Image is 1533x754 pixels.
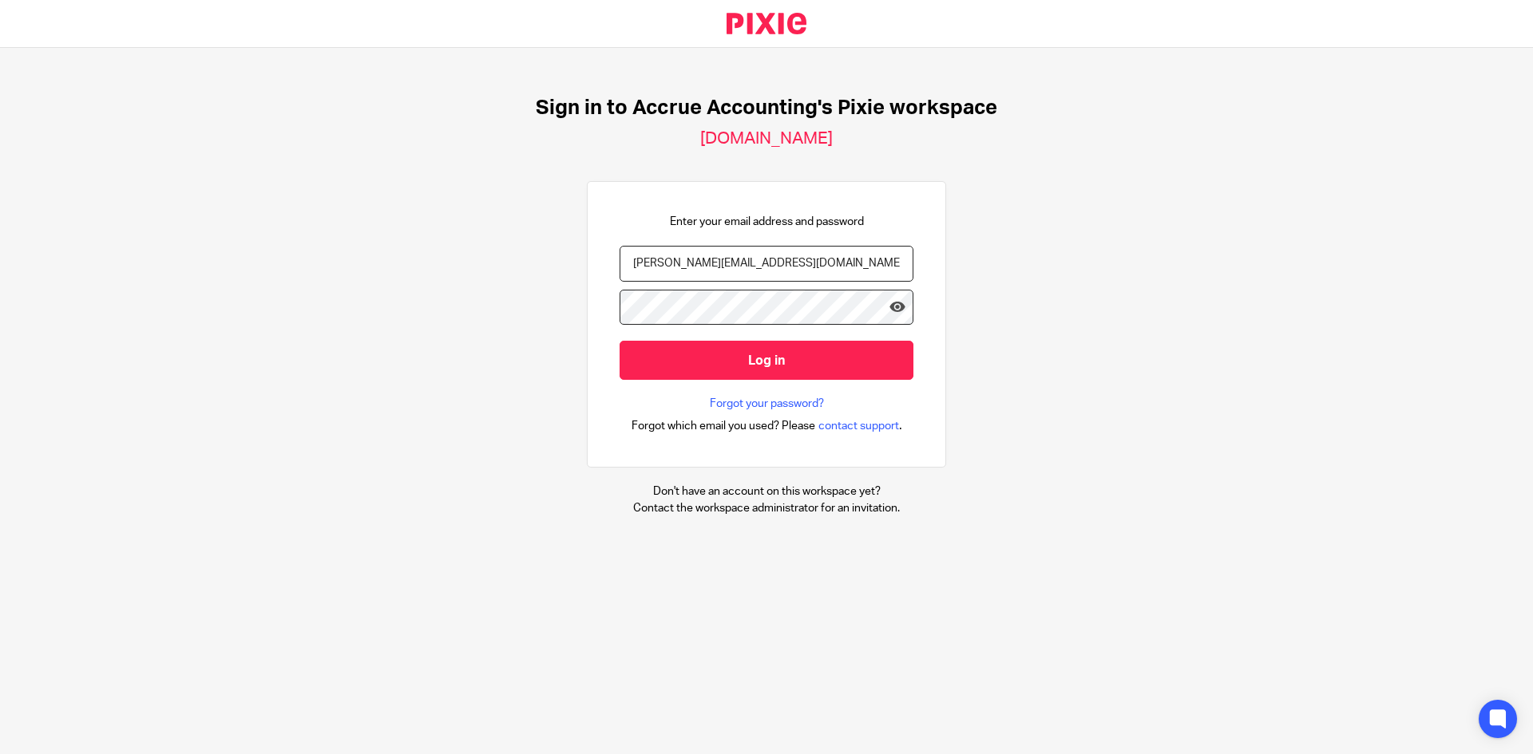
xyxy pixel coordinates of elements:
input: Log in [620,341,913,380]
input: name@example.com [620,246,913,282]
span: contact support [818,418,899,434]
p: Enter your email address and password [670,214,864,230]
span: Forgot which email you used? Please [632,418,815,434]
p: Don't have an account on this workspace yet? [633,484,900,499]
h2: [DOMAIN_NAME] [700,128,833,149]
p: Contact the workspace administrator for an invitation. [633,500,900,516]
a: Forgot your password? [710,396,824,412]
h1: Sign in to Accrue Accounting's Pixie workspace [536,96,997,120]
div: . [632,416,902,435]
